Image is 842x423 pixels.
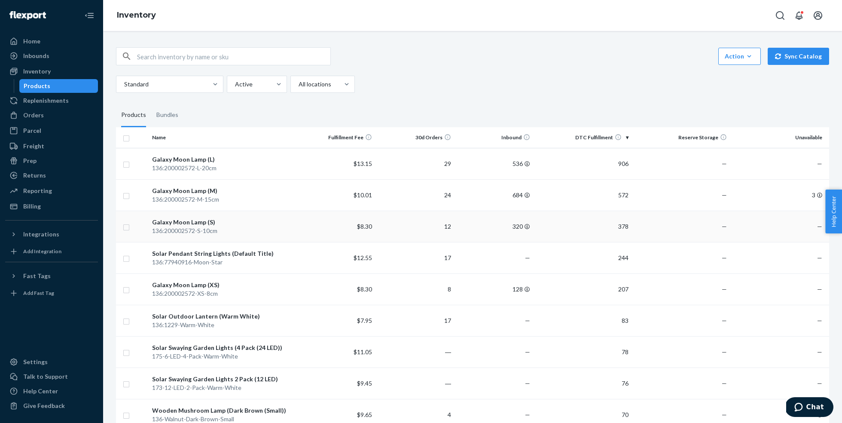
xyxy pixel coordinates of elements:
[297,127,376,148] th: Fulfillment Fee
[5,94,98,107] a: Replenishments
[5,184,98,198] a: Reporting
[375,336,455,368] td: ―
[5,139,98,153] a: Freight
[722,191,727,199] span: —
[152,406,293,415] div: Wooden Mushroom Lamp (Dark Brown (Small))
[23,402,65,410] div: Give Feedback
[23,289,54,297] div: Add Fast Tag
[152,218,293,227] div: Galaxy Moon Lamp (S)
[152,249,293,258] div: Solar Pendant String Lights (Default Title)
[24,82,50,90] div: Products
[117,10,156,20] a: Inventory
[786,397,833,419] iframe: Opens a widget where you can chat to one of our agents
[23,111,44,120] div: Orders
[825,190,842,233] button: Help Center
[722,380,727,387] span: —
[152,375,293,383] div: Solar Swaying Garden Lights 2 Pack (12 LED)
[534,211,632,242] td: 378
[19,79,98,93] a: Products
[354,254,372,261] span: $12.55
[534,368,632,399] td: 76
[152,289,293,298] div: 136:200002572-XS-8cm
[234,80,235,89] input: Active
[5,199,98,213] a: Billing
[5,384,98,398] a: Help Center
[375,211,455,242] td: 12
[809,7,827,24] button: Open account menu
[534,179,632,211] td: 572
[152,258,293,267] div: 136:77940916-Moon-Star
[152,164,293,172] div: 136:200002572-L-20cm
[5,154,98,168] a: Prep
[718,48,761,65] button: Action
[137,48,330,65] input: Search inventory by name or sku
[722,160,727,167] span: —
[722,254,727,261] span: —
[23,37,40,46] div: Home
[730,127,829,148] th: Unavailable
[81,7,98,24] button: Close Navigation
[722,317,727,324] span: —
[152,227,293,235] div: 136:200002572-S-10cm
[534,273,632,305] td: 207
[817,348,822,356] span: —
[5,227,98,241] button: Integrations
[152,383,293,392] div: 173-12-LED-2-Pack-Warm-White
[23,202,41,211] div: Billing
[298,80,299,89] input: All locations
[455,211,534,242] td: 320
[23,142,44,150] div: Freight
[790,7,808,24] button: Open notifications
[525,254,530,261] span: —
[5,64,98,78] a: Inventory
[23,272,51,280] div: Fast Tags
[5,286,98,300] a: Add Fast Tag
[534,242,632,273] td: 244
[375,127,455,148] th: 30d Orders
[5,124,98,138] a: Parcel
[152,155,293,164] div: Galaxy Moon Lamp (L)
[817,317,822,324] span: —
[5,49,98,63] a: Inbounds
[455,179,534,211] td: 684
[5,169,98,182] a: Returns
[632,127,730,148] th: Reserve Storage
[534,336,632,368] td: 78
[23,358,48,366] div: Settings
[152,195,293,204] div: 136:200002572-M-15cm
[23,126,41,135] div: Parcel
[23,230,59,239] div: Integrations
[156,103,178,127] div: Bundles
[152,281,293,289] div: Galaxy Moon Lamp (XS)
[354,348,372,356] span: $11.05
[375,242,455,273] td: 17
[525,380,530,387] span: —
[152,321,293,329] div: 136:1229-Warm-White
[152,352,293,361] div: 175-6-LED-4-Pack-Warm-White
[375,179,455,211] td: 24
[375,368,455,399] td: ―
[5,370,98,383] button: Talk to Support
[5,108,98,122] a: Orders
[149,127,296,148] th: Name
[23,187,52,195] div: Reporting
[357,380,372,387] span: $9.45
[725,52,754,61] div: Action
[354,160,372,167] span: $13.15
[375,148,455,179] td: 29
[525,411,530,418] span: —
[23,67,51,76] div: Inventory
[23,387,58,395] div: Help Center
[722,223,727,230] span: —
[5,355,98,369] a: Settings
[5,34,98,48] a: Home
[23,52,49,60] div: Inbounds
[23,248,61,255] div: Add Integration
[772,7,789,24] button: Open Search Box
[357,223,372,230] span: $8.30
[23,372,68,381] div: Talk to Support
[5,269,98,283] button: Fast Tags
[357,285,372,293] span: $8.30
